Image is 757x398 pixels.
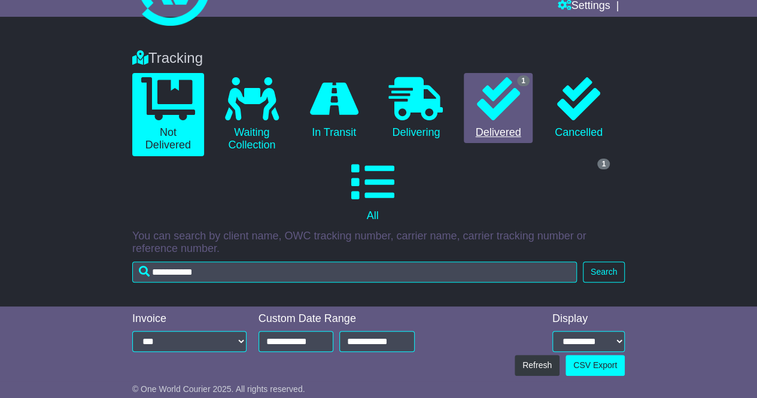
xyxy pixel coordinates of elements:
[517,75,530,86] span: 1
[132,312,247,326] div: Invoice
[464,73,532,144] a: 1 Delivered
[552,312,625,326] div: Display
[566,355,625,376] a: CSV Export
[126,50,631,67] div: Tracking
[583,262,625,282] button: Search
[380,73,452,144] a: Delivering
[132,230,625,256] p: You can search by client name, OWC tracking number, carrier name, carrier tracking number or refe...
[259,312,415,326] div: Custom Date Range
[216,73,288,156] a: Waiting Collection
[132,73,204,156] a: Not Delivered
[300,73,368,144] a: In Transit
[597,159,610,169] span: 1
[515,355,560,376] button: Refresh
[132,384,305,394] span: © One World Courier 2025. All rights reserved.
[545,73,613,144] a: Cancelled
[132,156,613,227] a: 1 All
